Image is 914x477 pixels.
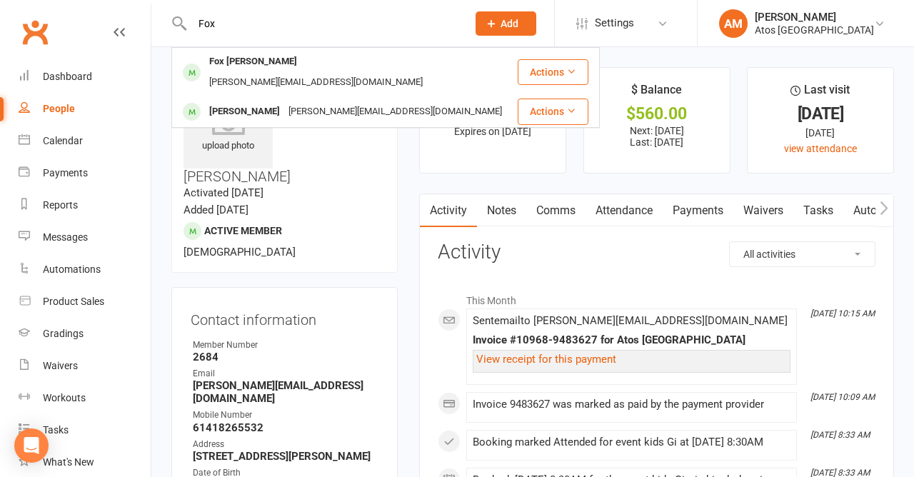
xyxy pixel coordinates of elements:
div: $560.00 [597,106,717,121]
div: Email [193,367,378,381]
input: Search... [188,14,457,34]
div: Booking marked Attended for event kids Gi at [DATE] 8:30AM [473,436,790,448]
a: Tasks [19,414,151,446]
div: Invoice #10968-9483627 for Atos [GEOGRAPHIC_DATA] [473,334,790,346]
a: Reports [19,189,151,221]
a: Notes [477,194,526,227]
a: Messages [19,221,151,253]
div: [DATE] [760,125,880,141]
h3: Contact information [191,306,378,328]
a: Tasks [793,194,843,227]
a: Clubworx [17,14,53,50]
div: [PERSON_NAME] [205,101,284,122]
span: Expires on [DATE] [454,126,531,137]
h3: Activity [438,241,875,263]
div: Messages [43,231,88,243]
span: Active member [204,225,282,236]
a: Workouts [19,382,151,414]
a: Comms [526,194,586,227]
div: [PERSON_NAME][EMAIL_ADDRESS][DOMAIN_NAME] [284,101,506,122]
strong: [PERSON_NAME][EMAIL_ADDRESS][DOMAIN_NAME] [193,379,378,405]
div: Atos [GEOGRAPHIC_DATA] [755,24,874,36]
p: Next: [DATE] Last: [DATE] [597,125,717,148]
button: Actions [518,59,588,85]
h3: [PERSON_NAME] [184,79,386,184]
strong: 2684 [193,351,378,363]
div: Address [193,438,378,451]
div: Invoice 9483627 was marked as paid by the payment provider [473,398,790,411]
a: Waivers [733,194,793,227]
a: view attendance [784,143,857,154]
a: View receipt for this payment [476,353,616,366]
strong: [STREET_ADDRESS][PERSON_NAME] [193,450,378,463]
strong: 61418265532 [193,421,378,434]
a: People [19,93,151,125]
a: Dashboard [19,61,151,93]
div: AM [719,9,748,38]
div: Open Intercom Messenger [14,428,49,463]
div: Last visit [790,81,850,106]
div: [PERSON_NAME][EMAIL_ADDRESS][DOMAIN_NAME] [205,72,427,93]
div: Product Sales [43,296,104,307]
div: Waivers [43,360,78,371]
span: Settings [595,7,634,39]
div: $ Balance [631,81,682,106]
a: Payments [663,194,733,227]
button: Add [476,11,536,36]
i: [DATE] 10:15 AM [810,308,875,318]
div: Calendar [43,135,83,146]
i: [DATE] 10:09 AM [810,392,875,402]
i: [DATE] 8:33 AM [810,430,870,440]
div: Fox [PERSON_NAME] [205,51,301,72]
div: Member Number [193,338,378,352]
span: Sent email to [PERSON_NAME][EMAIL_ADDRESS][DOMAIN_NAME] [473,314,788,327]
div: Automations [43,263,101,275]
li: This Month [438,286,875,308]
span: Add [501,18,518,29]
a: Activity [420,194,477,227]
div: Dashboard [43,71,92,82]
div: Reports [43,199,78,211]
a: Product Sales [19,286,151,318]
div: Tasks [43,424,69,436]
div: Workouts [43,392,86,403]
a: Waivers [19,350,151,382]
div: What's New [43,456,94,468]
button: Actions [518,99,588,124]
a: Gradings [19,318,151,350]
div: upload photo [184,106,273,154]
a: Attendance [586,194,663,227]
a: Automations [19,253,151,286]
a: Payments [19,157,151,189]
a: Calendar [19,125,151,157]
div: People [43,103,75,114]
div: [DATE] [760,106,880,121]
div: Gradings [43,328,84,339]
time: Added [DATE] [184,204,248,216]
time: Activated [DATE] [184,186,263,199]
span: [DEMOGRAPHIC_DATA] [184,246,296,258]
div: Payments [43,167,88,179]
div: Mobile Number [193,408,378,422]
div: [PERSON_NAME] [755,11,874,24]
